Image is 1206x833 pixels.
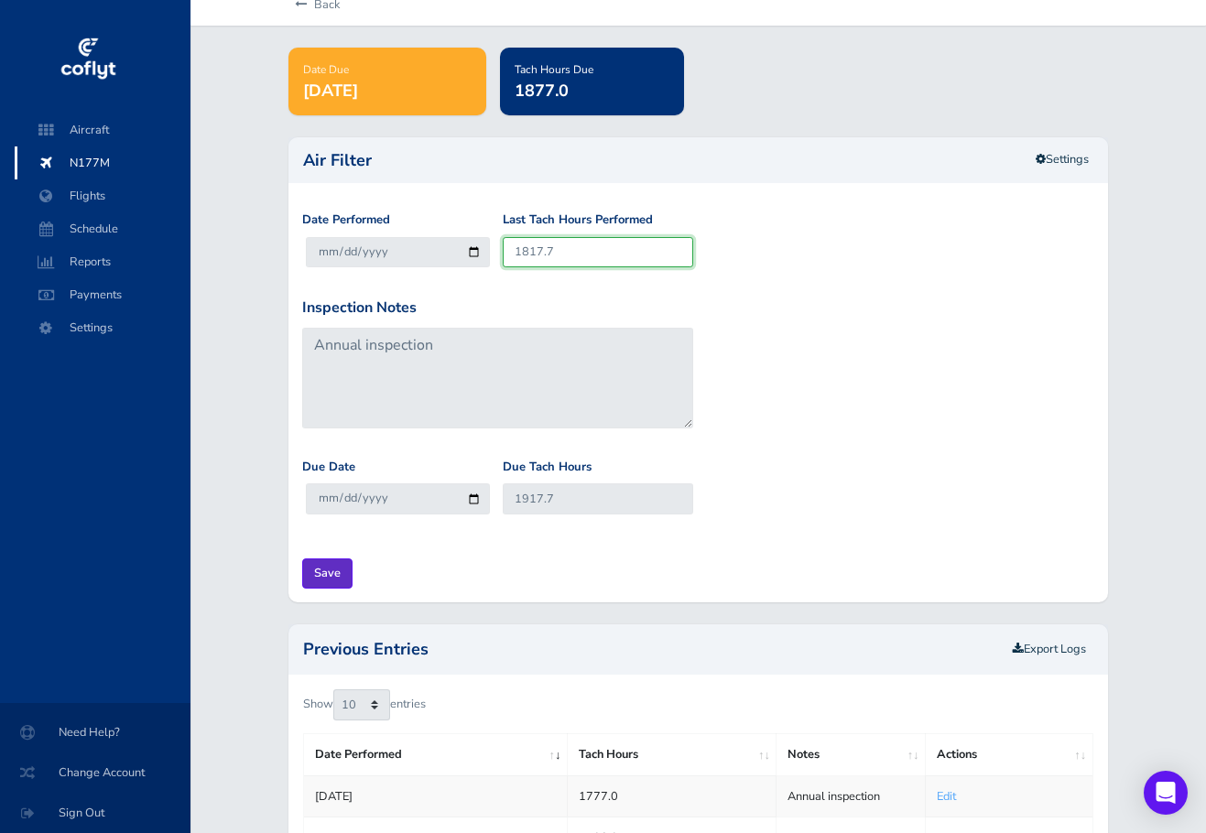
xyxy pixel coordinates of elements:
th: Date Performed: activate to sort column ascending [304,734,567,775]
textarea: Annual inspection [302,328,693,428]
span: Schedule [33,212,172,245]
div: Open Intercom Messenger [1144,771,1188,815]
a: Settings [1024,145,1101,175]
select: Showentries [333,689,390,720]
img: coflyt logo [58,32,118,87]
h2: Air Filter [303,152,1092,168]
label: Last Tach Hours Performed [503,211,653,230]
a: Export Logs [1013,641,1086,657]
label: Show entries [303,689,426,720]
th: Actions: activate to sort column ascending [925,734,1092,775]
td: 1777.0 [567,775,776,817]
span: Sign Out [22,796,168,829]
label: Inspection Notes [302,297,417,320]
span: Change Account [22,756,168,789]
h2: Previous Entries [303,641,1005,657]
span: Tach Hours Due [515,62,593,77]
span: 1877.0 [515,80,569,102]
span: Need Help? [22,716,168,749]
th: Notes: activate to sort column ascending [777,734,926,775]
span: Reports [33,245,172,278]
th: Tach Hours: activate to sort column ascending [567,734,776,775]
span: Payments [33,278,172,311]
td: [DATE] [304,775,567,817]
span: Aircraft [33,114,172,146]
span: Flights [33,179,172,212]
label: Date Performed [302,211,390,230]
span: N177M [33,146,172,179]
td: Annual inspection [777,775,926,817]
span: Settings [33,311,172,344]
label: Due Date [302,458,355,477]
span: Date Due [303,62,349,77]
input: Save [302,558,353,589]
span: [DATE] [303,80,358,102]
label: Due Tach Hours [503,458,592,477]
a: Edit [937,788,956,805]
